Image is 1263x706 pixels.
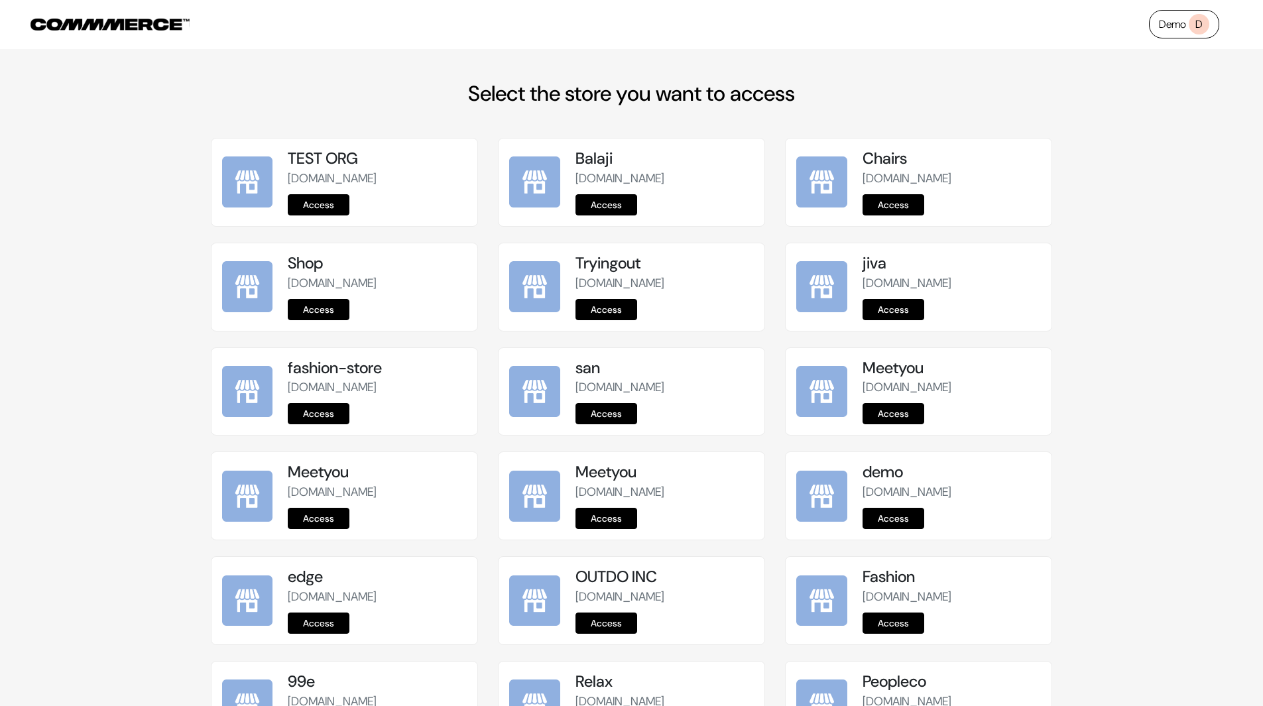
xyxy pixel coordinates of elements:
h5: Shop [288,254,466,273]
img: Chairs [796,156,847,207]
p: [DOMAIN_NAME] [575,170,754,188]
h5: jiva [863,254,1041,273]
p: [DOMAIN_NAME] [863,483,1041,501]
a: Access [575,194,637,215]
p: [DOMAIN_NAME] [863,170,1041,188]
h5: Meetyou [288,463,466,482]
h5: TEST ORG [288,149,466,168]
a: Access [575,508,637,529]
h2: Select the store you want to access [211,81,1053,106]
a: Access [288,508,349,529]
a: Access [863,403,924,424]
img: Meetyou [796,366,847,417]
a: Access [863,508,924,529]
img: Balaji [509,156,560,207]
img: Fashion [796,575,847,626]
h5: Relax [575,672,754,691]
p: [DOMAIN_NAME] [863,379,1041,396]
p: [DOMAIN_NAME] [863,274,1041,292]
p: [DOMAIN_NAME] [288,274,466,292]
p: [DOMAIN_NAME] [288,483,466,501]
span: D [1189,14,1209,34]
p: [DOMAIN_NAME] [288,588,466,606]
a: Access [863,613,924,634]
img: edge [222,575,273,626]
a: Access [575,403,637,424]
p: [DOMAIN_NAME] [575,274,754,292]
p: [DOMAIN_NAME] [575,379,754,396]
a: Access [863,194,924,215]
img: demo [796,471,847,522]
h5: demo [863,463,1041,482]
h5: Meetyou [575,463,754,482]
p: [DOMAIN_NAME] [575,483,754,501]
h5: Tryingout [575,254,754,273]
h5: Fashion [863,567,1041,587]
p: [DOMAIN_NAME] [288,170,466,188]
img: TEST ORG [222,156,273,207]
p: [DOMAIN_NAME] [288,379,466,396]
a: Access [288,403,349,424]
h5: fashion-store [288,359,466,378]
img: COMMMERCE [30,19,190,30]
a: Access [863,299,924,320]
a: Access [575,299,637,320]
img: Tryingout [509,261,560,312]
p: [DOMAIN_NAME] [863,588,1041,606]
h5: san [575,359,754,378]
h5: Meetyou [863,359,1041,378]
img: Meetyou [222,471,273,522]
img: Shop [222,261,273,312]
a: Access [288,194,349,215]
a: Access [288,613,349,634]
a: Access [288,299,349,320]
p: [DOMAIN_NAME] [575,588,754,606]
img: jiva [796,261,847,312]
h5: Peopleco [863,672,1041,691]
a: DemoD [1149,10,1219,38]
img: OUTDO INC [509,575,560,626]
h5: Balaji [575,149,754,168]
h5: edge [288,567,466,587]
h5: 99e [288,672,466,691]
img: fashion-store [222,366,273,417]
h5: OUTDO INC [575,567,754,587]
img: san [509,366,560,417]
a: Access [575,613,637,634]
h5: Chairs [863,149,1041,168]
img: Meetyou [509,471,560,522]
